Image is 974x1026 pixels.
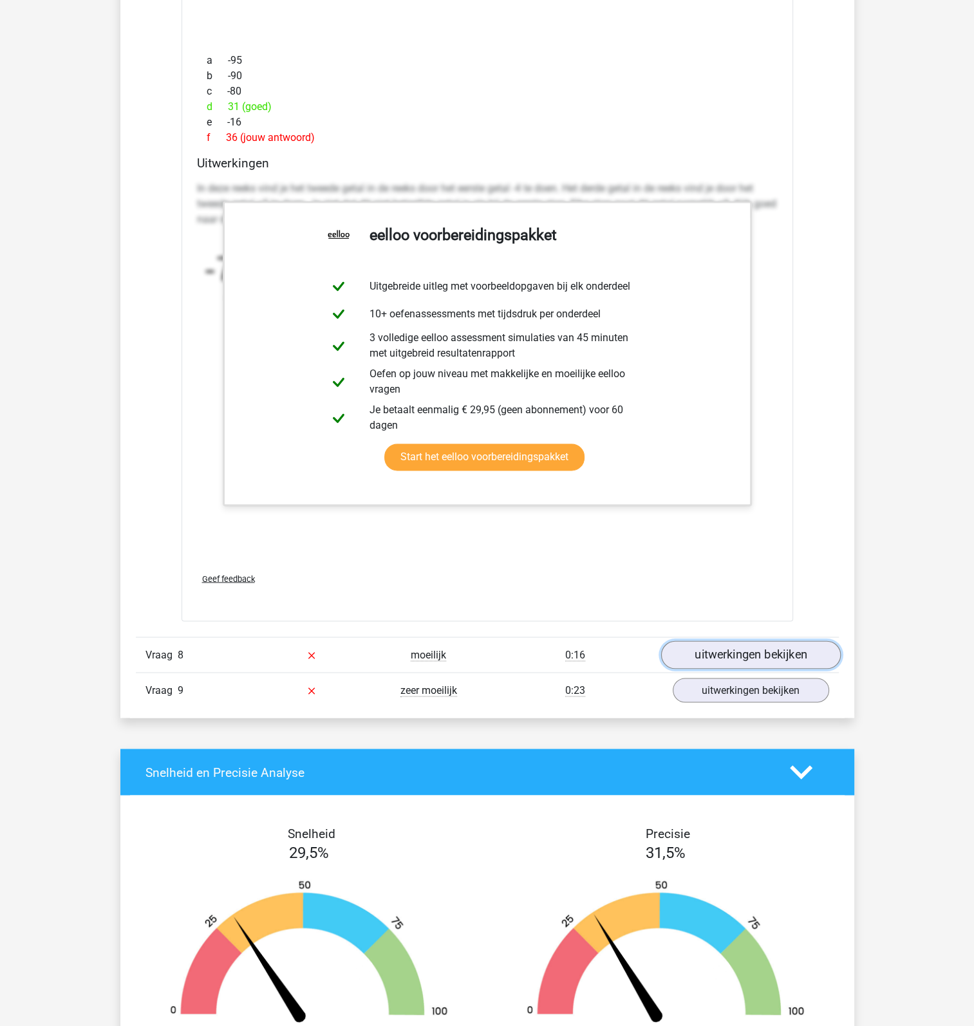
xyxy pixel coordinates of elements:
[197,84,778,99] div: -80
[145,765,771,779] h4: Snelheid en Precisie Analyse
[207,130,226,145] span: f
[207,99,228,115] span: d
[197,156,778,171] h4: Uitwerkingen
[565,684,585,696] span: 0:23
[673,678,829,702] a: uitwerkingen bekijken
[207,84,227,99] span: c
[207,115,227,130] span: e
[178,648,183,660] span: 8
[204,250,234,288] tspan: -7
[145,826,478,841] h4: Snelheid
[202,574,255,583] span: Geef feedback
[384,443,585,471] a: Start het eelloo voorbereidingspakket
[207,53,228,68] span: a
[660,640,840,669] a: uitwerkingen bekijken
[565,648,585,661] span: 0:16
[289,843,329,861] span: 29,5%
[145,682,178,698] span: Vraag
[411,648,446,661] span: moeilijk
[145,647,178,662] span: Vraag
[197,53,778,68] div: -95
[178,684,183,696] span: 9
[502,826,834,841] h4: Precisie
[197,181,778,227] p: In deze reeks vind je het tweede getal in de reeks door het eerste getal -4 te doen. Het derde ge...
[197,99,778,115] div: 31 (goed)
[207,68,228,84] span: b
[197,130,778,145] div: 36 (jouw antwoord)
[400,684,457,696] span: zeer moeilijk
[646,843,686,861] span: 31,5%
[197,68,778,84] div: -90
[197,115,778,130] div: -16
